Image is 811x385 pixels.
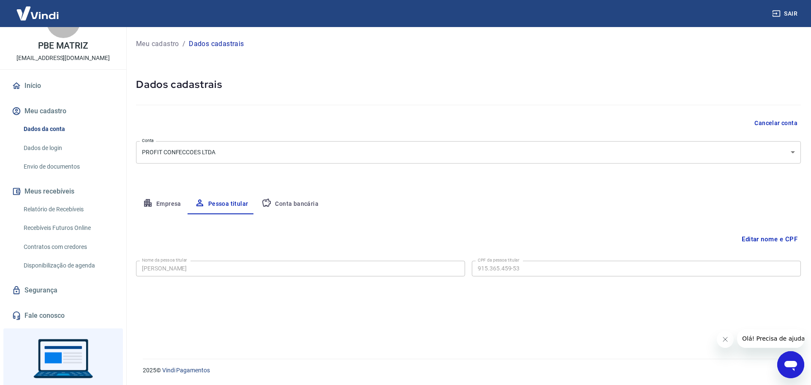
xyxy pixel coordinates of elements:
[10,306,116,325] a: Fale conosco
[478,257,520,263] label: CPF da pessoa titular
[20,238,116,256] a: Contratos com credores
[738,231,801,247] button: Editar nome e CPF
[20,219,116,237] a: Recebíveis Futuros Online
[136,78,801,91] h5: Dados cadastrais
[10,0,65,26] img: Vindi
[136,194,188,214] button: Empresa
[142,257,187,263] label: Nome da pessoa titular
[136,141,801,164] div: PROFIT CONFECCOES LTDA
[189,39,244,49] p: Dados cadastrais
[717,331,734,348] iframe: Fechar mensagem
[10,281,116,300] a: Segurança
[770,6,801,22] button: Sair
[10,76,116,95] a: Início
[16,54,110,63] p: [EMAIL_ADDRESS][DOMAIN_NAME]
[751,115,801,131] button: Cancelar conta
[143,366,791,375] p: 2025 ©
[777,351,804,378] iframe: Botão para abrir a janela de mensagens
[20,139,116,157] a: Dados de login
[20,120,116,138] a: Dados da conta
[20,158,116,175] a: Envio de documentos
[38,41,88,50] p: PBE MATRIZ
[737,329,804,348] iframe: Mensagem da empresa
[188,194,255,214] button: Pessoa titular
[20,201,116,218] a: Relatório de Recebíveis
[162,367,210,374] a: Vindi Pagamentos
[255,194,325,214] button: Conta bancária
[20,257,116,274] a: Disponibilização de agenda
[10,102,116,120] button: Meu cadastro
[136,39,179,49] a: Meu cadastro
[10,182,116,201] button: Meus recebíveis
[5,6,71,13] span: Olá! Precisa de ajuda?
[182,39,185,49] p: /
[142,137,154,144] label: Conta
